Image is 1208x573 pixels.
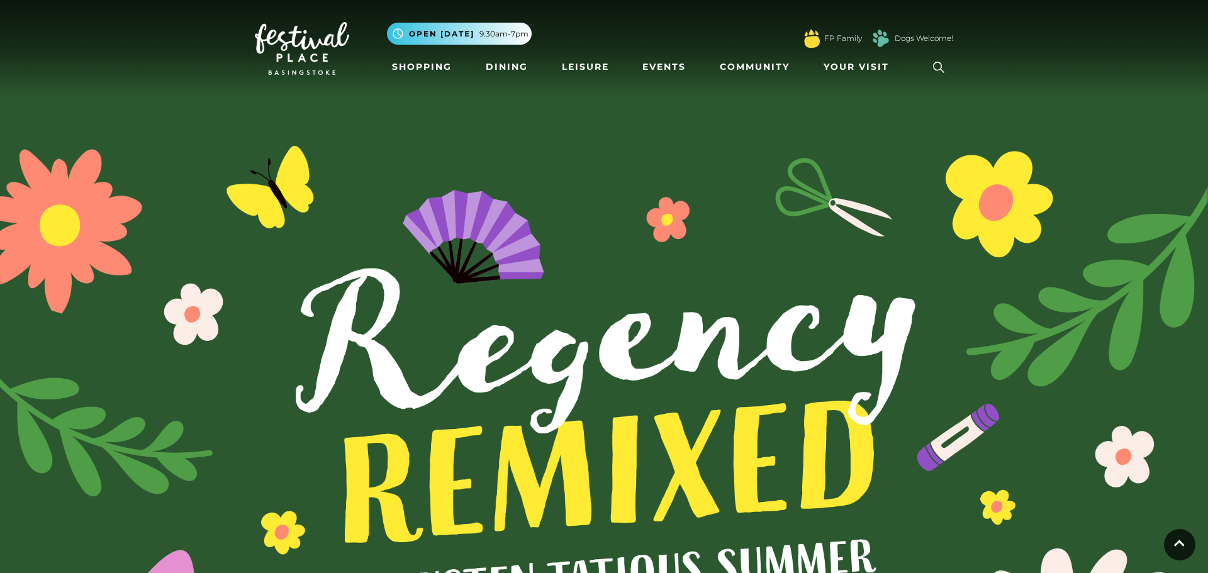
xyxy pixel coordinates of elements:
[387,55,457,79] a: Shopping
[557,55,614,79] a: Leisure
[824,60,889,74] span: Your Visit
[895,33,953,44] a: Dogs Welcome!
[637,55,691,79] a: Events
[715,55,795,79] a: Community
[387,23,532,45] button: Open [DATE] 9.30am-7pm
[479,28,528,40] span: 9.30am-7pm
[255,22,349,75] img: Festival Place Logo
[481,55,533,79] a: Dining
[409,28,474,40] span: Open [DATE]
[819,55,900,79] a: Your Visit
[824,33,862,44] a: FP Family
